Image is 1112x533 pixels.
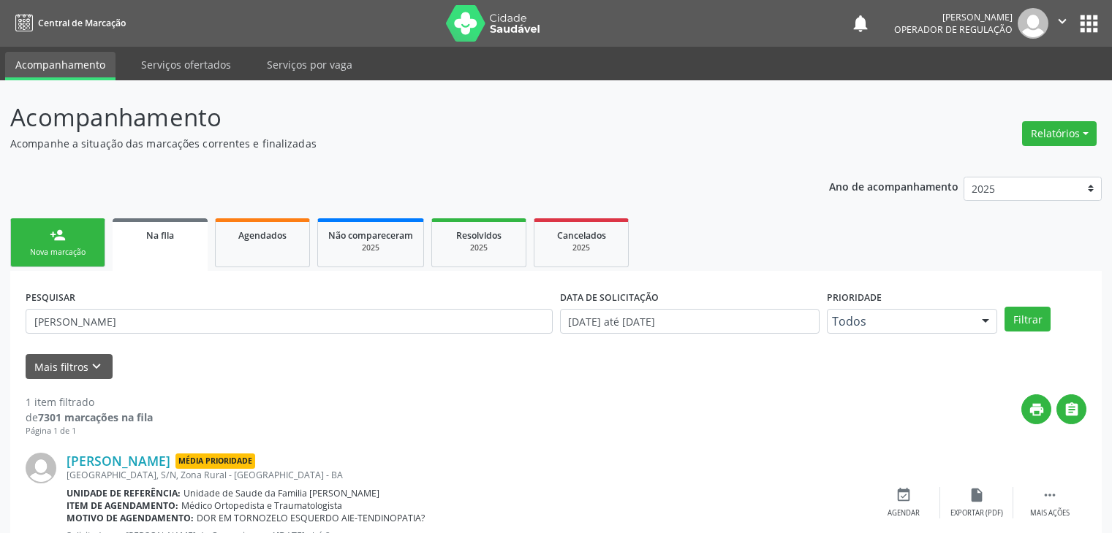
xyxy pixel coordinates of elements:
[557,229,606,242] span: Cancelados
[328,242,413,253] div: 2025
[1054,13,1070,29] i: 
[545,242,618,253] div: 2025
[560,309,820,334] input: Selecione um intervalo
[829,177,958,195] p: Ano de acompanhamento
[26,453,56,483] img: img
[67,453,170,469] a: [PERSON_NAME]
[328,229,413,242] span: Não compareceram
[827,286,882,309] label: Prioridade
[175,453,255,469] span: Média Prioridade
[894,11,1013,23] div: [PERSON_NAME]
[181,499,342,512] span: Médico Ortopedista e Traumatologista
[88,358,105,375] i: keyboard_arrow_down
[950,508,1003,518] div: Exportar (PDF)
[38,17,126,29] span: Central de Marcação
[442,242,515,253] div: 2025
[1030,508,1070,518] div: Mais ações
[1076,11,1102,37] button: apps
[26,309,553,334] input: Nome, CNS
[67,499,178,512] b: Item de agendamento:
[197,512,425,524] span: DOR EM TORNOZELO ESQUERDO AIE-TENDINOPATIA?
[131,52,241,77] a: Serviços ofertados
[67,469,867,481] div: [GEOGRAPHIC_DATA], S/N, Zona Rural - [GEOGRAPHIC_DATA] - BA
[850,13,871,34] button: notifications
[888,508,920,518] div: Agendar
[184,487,379,499] span: Unidade de Saude da Familia [PERSON_NAME]
[456,229,502,242] span: Resolvidos
[896,487,912,503] i: event_available
[257,52,363,77] a: Serviços por vaga
[894,23,1013,36] span: Operador de regulação
[969,487,985,503] i: insert_drive_file
[26,425,153,437] div: Página 1 de 1
[26,286,75,309] label: PESQUISAR
[26,354,113,380] button: Mais filtroskeyboard_arrow_down
[1005,307,1051,331] button: Filtrar
[38,410,153,424] strong: 7301 marcações na fila
[10,136,774,151] p: Acompanhe a situação das marcações correntes e finalizadas
[1021,394,1051,424] button: print
[1022,121,1097,146] button: Relatórios
[10,11,126,35] a: Central de Marcação
[50,227,66,243] div: person_add
[26,394,153,410] div: 1 item filtrado
[560,286,659,309] label: DATA DE SOLICITAÇÃO
[1042,487,1058,503] i: 
[10,99,774,136] p: Acompanhamento
[5,52,116,80] a: Acompanhamento
[1048,8,1076,39] button: 
[67,512,194,524] b: Motivo de agendamento:
[832,314,968,329] span: Todos
[21,247,94,258] div: Nova marcação
[26,410,153,425] div: de
[1029,402,1045,418] i: print
[146,229,174,242] span: Na fila
[67,487,181,499] b: Unidade de referência:
[1056,394,1086,424] button: 
[1064,402,1080,418] i: 
[238,229,287,242] span: Agendados
[1018,8,1048,39] img: img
